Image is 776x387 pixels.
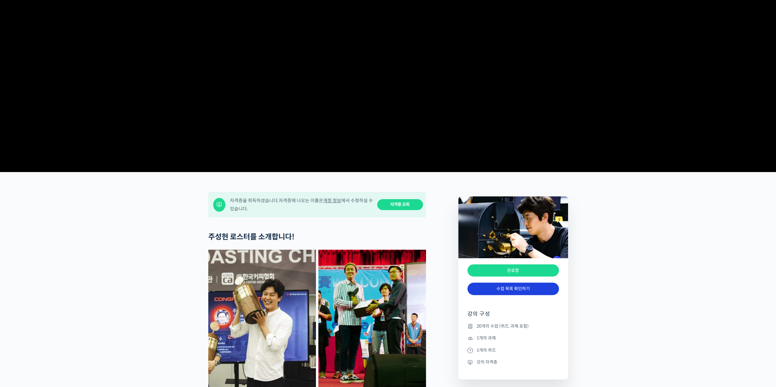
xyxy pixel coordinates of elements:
li: 20개의 수업 (퀴즈, 과제 포함) [467,322,559,330]
div: 완료함 [467,264,559,277]
span: 대화 [56,202,63,207]
a: 설정 [79,193,117,208]
li: 1개의 퀴즈 [467,347,559,354]
li: 1개의 과제 [467,335,559,342]
li: 강의 자격증 [467,358,559,366]
a: 대화 [40,193,79,208]
strong: 주성현 로스터를 소개합니다! [208,232,295,241]
a: 홈 [2,193,40,208]
a: 수업 목록 확인하기 [467,283,559,295]
div: 자격증을 취득하셨습니다. 자격증에 나오는 이름은 에서 수정하실 수 있습니다. [230,196,373,213]
h4: 강의 구성 [467,310,559,322]
span: 홈 [19,202,23,207]
span: 설정 [94,202,102,207]
a: 자격증 조회 [377,199,423,210]
a: 계정 정보 [323,198,341,203]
